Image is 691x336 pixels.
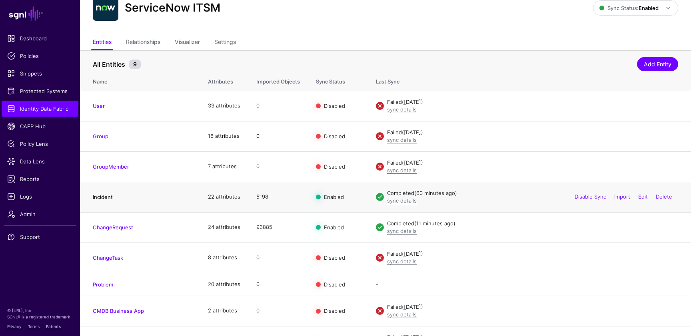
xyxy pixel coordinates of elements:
div: Failed ([DATE]) [387,250,678,258]
a: sync details [387,167,417,173]
small: 9 [129,60,141,69]
span: Dashboard [7,34,73,42]
td: 0 [248,243,308,273]
a: Policies [2,48,78,64]
span: CAEP Hub [7,122,73,130]
a: Logs [2,189,78,205]
span: Enabled [324,224,344,231]
a: Privacy [7,324,22,329]
a: sync details [387,137,417,143]
a: Dashboard [2,30,78,46]
span: Protected Systems [7,87,73,95]
a: Problem [93,281,113,288]
td: 5198 [248,182,308,212]
a: Admin [2,206,78,222]
div: Failed ([DATE]) [387,303,678,311]
span: Identity Data Fabric [7,105,73,113]
td: 24 attributes [200,212,248,243]
a: Visualizer [175,35,200,50]
span: All Entities [91,60,127,69]
a: Delete [656,193,672,200]
th: Imported Objects [248,70,308,91]
a: SGNL [5,5,75,22]
a: ChangeRequest [93,224,133,231]
a: Add Entity [637,57,678,71]
td: 0 [248,91,308,121]
th: Attributes [200,70,248,91]
span: Disabled [324,254,345,261]
span: Disabled [324,163,345,170]
th: Last Sync [368,70,691,91]
p: © [URL], Inc [7,307,73,314]
a: sync details [387,197,417,204]
a: GroupMember [93,163,129,170]
a: Reports [2,171,78,187]
td: 8 attributes [200,243,248,273]
a: sync details [387,311,417,318]
td: 33 attributes [200,91,248,121]
td: 22 attributes [200,182,248,212]
td: 0 [248,296,308,326]
div: Completed (11 minutes ago) [387,220,678,228]
div: Completed (60 minutes ago) [387,189,678,197]
a: Policy Lens [2,136,78,152]
strong: Enabled [639,5,659,11]
h2: ServiceNow ITSM [125,1,220,15]
a: Settings [214,35,236,50]
span: Disabled [324,281,345,287]
a: Incident [93,194,113,200]
a: Snippets [2,66,78,82]
td: 7 attributes [200,151,248,182]
a: sync details [387,228,417,234]
span: Logs [7,193,73,201]
span: Snippets [7,70,73,78]
a: Group [93,133,108,139]
td: 0 [248,273,308,296]
td: 2 attributes [200,296,248,326]
td: 0 [248,151,308,182]
th: Name [80,70,200,91]
app-datasources-item-entities-syncstatus: - [376,281,378,287]
a: sync details [387,106,417,113]
a: User [93,103,105,109]
a: Entities [93,35,112,50]
span: Sync Status: [599,5,659,11]
a: sync details [387,258,417,264]
span: Disabled [324,308,345,314]
span: Reports [7,175,73,183]
a: CAEP Hub [2,118,78,134]
td: 16 attributes [200,121,248,151]
div: Failed ([DATE]) [387,129,678,137]
span: Disabled [324,103,345,109]
th: Sync Status [308,70,368,91]
a: CMDB Business App [93,308,144,314]
a: Patents [46,324,61,329]
span: Policy Lens [7,140,73,148]
a: Relationships [126,35,160,50]
span: Policies [7,52,73,60]
span: Disabled [324,133,345,139]
div: Failed ([DATE]) [387,98,678,106]
td: 93885 [248,212,308,243]
p: SGNL® is a registered trademark [7,314,73,320]
a: Protected Systems [2,83,78,99]
span: Admin [7,210,73,218]
div: Failed ([DATE]) [387,159,678,167]
a: Disable Sync [575,193,606,200]
span: Enabled [324,194,344,200]
a: ChangeTask [93,254,123,261]
a: Edit [638,193,648,200]
a: Terms [28,324,40,329]
td: 20 attributes [200,273,248,296]
a: Import [614,193,630,200]
span: Data Lens [7,157,73,165]
a: Identity Data Fabric [2,101,78,117]
a: Data Lens [2,153,78,169]
span: Support [7,233,73,241]
td: 0 [248,121,308,151]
